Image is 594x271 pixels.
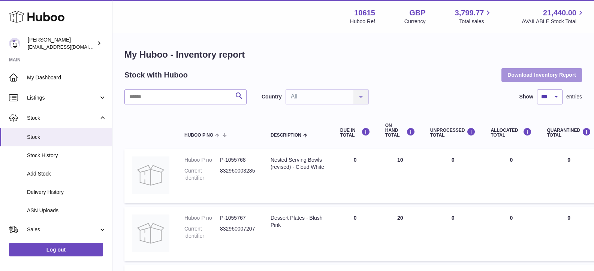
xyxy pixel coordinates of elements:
[378,149,423,203] td: 10
[124,49,582,61] h1: My Huboo - Inventory report
[220,167,256,182] dd: 832960003285
[522,8,585,25] a: 21,440.00 AVAILABLE Stock Total
[132,156,169,194] img: product image
[27,152,106,159] span: Stock History
[455,8,484,18] span: 3,799.77
[423,207,483,261] td: 0
[132,214,169,252] img: product image
[333,149,378,203] td: 0
[423,149,483,203] td: 0
[220,225,256,240] dd: 832960007207
[262,93,282,100] label: Country
[350,18,375,25] div: Huboo Ref
[184,133,213,138] span: Huboo P no
[9,243,103,256] a: Log out
[409,8,425,18] strong: GBP
[501,68,582,82] button: Download Inventory Report
[333,207,378,261] td: 0
[124,70,188,80] h2: Stock with Huboo
[27,189,106,196] span: Delivery History
[522,18,585,25] span: AVAILABLE Stock Total
[483,207,539,261] td: 0
[271,156,325,171] div: Nested Serving Bowls (revised) - Cloud White
[430,128,476,138] div: UNPROCESSED Total
[455,8,493,25] a: 3,799.77 Total sales
[184,167,220,182] dt: Current identifier
[27,74,106,81] span: My Dashboard
[519,93,533,100] label: Show
[547,128,591,138] div: QUARANTINED Total
[28,36,95,51] div: [PERSON_NAME]
[28,44,110,50] span: [EMAIL_ADDRESS][DOMAIN_NAME]
[184,156,220,164] dt: Huboo P no
[9,38,20,49] img: fulfillment@fable.com
[378,207,423,261] td: 20
[184,214,220,222] dt: Huboo P no
[271,133,301,138] span: Description
[385,123,415,138] div: ON HAND Total
[354,8,375,18] strong: 10615
[340,128,370,138] div: DUE IN TOTAL
[404,18,426,25] div: Currency
[567,157,570,163] span: 0
[543,8,576,18] span: 21,440.00
[27,94,99,101] span: Listings
[271,214,325,229] div: Dessert Plates - Blush Pink
[220,214,256,222] dd: P-1055767
[27,115,99,122] span: Stock
[566,93,582,100] span: entries
[483,149,539,203] td: 0
[27,226,99,233] span: Sales
[184,225,220,240] dt: Current identifier
[491,128,532,138] div: ALLOCATED Total
[220,156,256,164] dd: P-1055768
[27,134,106,141] span: Stock
[27,207,106,214] span: ASN Uploads
[459,18,492,25] span: Total sales
[27,170,106,177] span: Add Stock
[567,215,570,221] span: 0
